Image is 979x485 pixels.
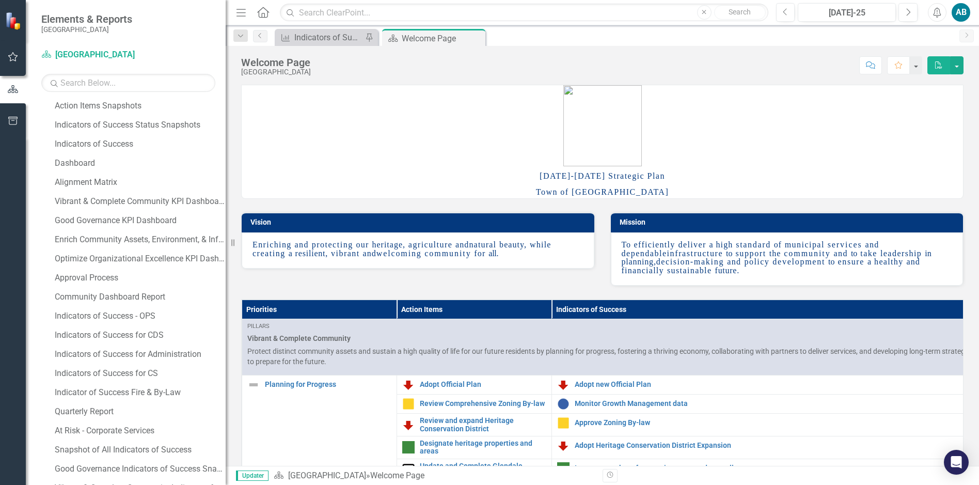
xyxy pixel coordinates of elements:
a: Vibrant & Complete Community KPI Dashboard [52,193,226,210]
h3: Vision [250,218,589,226]
span: and [295,240,309,249]
div: Good Governance KPI Dashboard [55,216,226,225]
a: Indicators of Success Status Snapshots [52,117,226,133]
div: Welcome Page [370,471,424,480]
span: welcoming [376,249,422,258]
a: Indicator of Success Fire & By-Law [52,384,226,401]
a: Alignment Matrix [52,174,226,191]
span: support [736,249,766,258]
h3: Mission [620,218,958,226]
a: Adopt Official Plan [420,381,546,388]
div: Indicators of Success Status Snapshots [55,120,226,130]
a: Indicators of Success [52,136,226,152]
div: Snapshot of All Indicators of Success [55,445,226,455]
a: Community Dashboard Report [52,289,226,305]
span: dependable [622,249,667,258]
span: a [709,240,713,249]
a: Review Comprehensive Zoning By-law [420,400,546,408]
div: Dashboard [55,159,226,168]
img: Not Started [557,398,570,410]
span: community [784,249,830,258]
span: Town of [GEOGRAPHIC_DATA] [536,187,669,196]
span: a [867,257,871,266]
span: our [356,240,369,249]
span: and [865,240,879,249]
span: and [363,249,376,258]
a: Indicators of Success for CS [52,365,226,382]
span: Elements & Reports [41,13,132,25]
td: Double-Click to Edit Right Click for Context Menu [397,459,552,481]
span: making [694,257,724,266]
span: Enriching [252,240,292,249]
div: Indicators of Success for CDS [294,31,362,44]
button: [DATE]-25 [798,3,896,22]
span: for [474,249,485,258]
td: Double-Click to Edit Right Click for Context Menu [397,436,552,459]
span: sustainable [667,266,712,275]
a: Indicators of Success for Administration [52,346,226,363]
td: Double-Click to Edit Right Click for Context Menu [397,414,552,436]
img: Below Target [402,379,415,391]
a: Snapshot of All Indicators of Success [52,442,226,458]
button: AB [952,3,970,22]
span: ensure [838,257,864,266]
span: municipal [785,240,825,249]
img: Below Target [557,440,570,452]
div: Community Dashboard Report [55,292,226,302]
a: Good Governance KPI Dashboard [52,212,226,229]
span: development [772,257,825,266]
span: beauty, [499,240,527,249]
span: policy [744,257,769,266]
div: Enrich Community Assets, Environment, & Infrastructure KPI Dashboard [55,235,226,244]
div: Welcome Page [241,57,311,68]
span: financially [622,266,664,275]
span: protecting [312,240,353,249]
span: Updater [236,471,269,481]
a: Indicators of Success for CDS [277,31,362,44]
a: Review and expand Heritage Conservation District [420,417,546,433]
span: all. [488,249,498,258]
img: Complete [402,464,415,476]
span: the [769,249,781,258]
span: Search [729,8,751,16]
a: [GEOGRAPHIC_DATA] [288,471,366,480]
div: At Risk - Corporate Services [55,426,226,435]
div: Vibrant & Complete Community KPI Dashboard [55,197,226,206]
input: Search ClearPoint... [280,4,768,22]
div: Indicator of Success Fire & By-Law [55,388,226,397]
span: and [907,257,920,266]
div: Approval Process [55,273,226,283]
div: » [274,470,595,482]
a: Dashboard [52,155,226,171]
td: Double-Click to Edit Right Click for Context Menu [397,395,552,414]
div: Indicators of Success - OPS [55,311,226,321]
span: while [530,240,551,249]
span: planning, [622,257,656,266]
a: Indicators of Success for CDS [52,327,226,343]
div: Alignment Matrix [55,178,226,187]
td: Double-Click to Edit Right Click for Context Menu [397,376,552,395]
span: resilient, [295,249,328,258]
img: At Risk [557,417,570,429]
a: [GEOGRAPHIC_DATA] [41,49,170,61]
span: in [925,249,931,258]
div: Indicators of Success for CDS [55,331,226,340]
div: Welcome Page [402,32,483,45]
img: Not Defined [247,379,260,391]
a: At Risk - Corporate Services [52,423,226,439]
span: to [851,249,857,258]
img: ClearPoint Strategy [4,11,24,30]
span: of [774,240,782,249]
span: deliver [678,240,706,249]
small: [GEOGRAPHIC_DATA] [41,25,132,34]
span: To [622,240,631,249]
div: Quarterly Report [55,407,226,416]
div: [DATE]-25 [801,7,892,19]
span: decision- [656,257,694,266]
span: to [828,257,834,266]
div: Indicators of Success for Administration [55,350,226,359]
span: vibrant [331,249,360,258]
div: Optimize Organizational Excellence KPI Dashboard [55,254,226,263]
a: Planning for Progress [265,381,391,388]
span: high [716,240,733,249]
